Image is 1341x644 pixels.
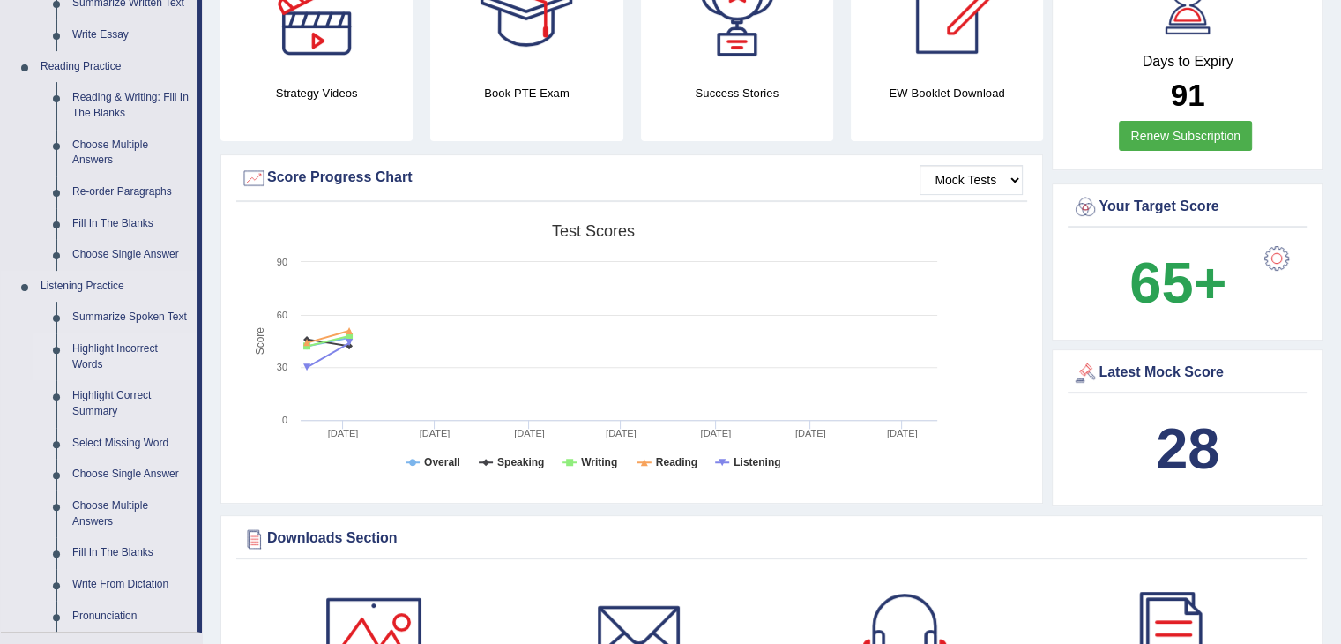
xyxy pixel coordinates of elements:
a: Summarize Spoken Text [64,302,197,333]
a: Highlight Correct Summary [64,380,197,427]
tspan: [DATE] [700,428,731,438]
a: Reading & Writing: Fill In The Blanks [64,82,197,129]
tspan: [DATE] [887,428,918,438]
tspan: [DATE] [420,428,451,438]
a: Select Missing Word [64,428,197,460]
tspan: [DATE] [328,428,359,438]
tspan: [DATE] [606,428,637,438]
text: 60 [277,310,287,320]
a: Listening Practice [33,271,197,303]
div: Score Progress Chart [241,165,1023,191]
text: 0 [282,415,287,425]
tspan: Overall [424,456,460,468]
b: 65+ [1129,251,1226,315]
a: Choose Multiple Answers [64,490,197,537]
div: Your Target Score [1072,194,1303,221]
h4: Book PTE Exam [430,84,622,102]
div: Downloads Section [241,526,1303,552]
tspan: Test scores [552,222,635,240]
a: Highlight Incorrect Words [64,333,197,380]
h4: Success Stories [641,84,833,102]
text: 30 [277,362,287,372]
tspan: Score [254,327,266,356]
a: Reading Practice [33,51,197,83]
b: 91 [1171,78,1205,112]
a: Choose Single Answer [64,239,197,271]
h4: EW Booklet Download [851,84,1043,102]
tspan: Writing [581,456,617,468]
h4: Strategy Videos [220,84,413,102]
div: Latest Mock Score [1072,360,1303,386]
tspan: Listening [734,456,780,468]
tspan: [DATE] [514,428,545,438]
tspan: Reading [656,456,697,468]
text: 90 [277,257,287,267]
a: Fill In The Blanks [64,537,197,569]
a: Pronunciation [64,601,197,633]
a: Choose Single Answer [64,459,197,490]
a: Re-order Paragraphs [64,176,197,208]
h4: Days to Expiry [1072,54,1303,70]
a: Renew Subscription [1119,121,1252,151]
a: Write Essay [64,19,197,51]
a: Choose Multiple Answers [64,130,197,176]
tspan: [DATE] [795,428,826,438]
tspan: Speaking [497,456,544,468]
a: Fill In The Blanks [64,208,197,240]
a: Write From Dictation [64,569,197,601]
b: 28 [1156,416,1219,481]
